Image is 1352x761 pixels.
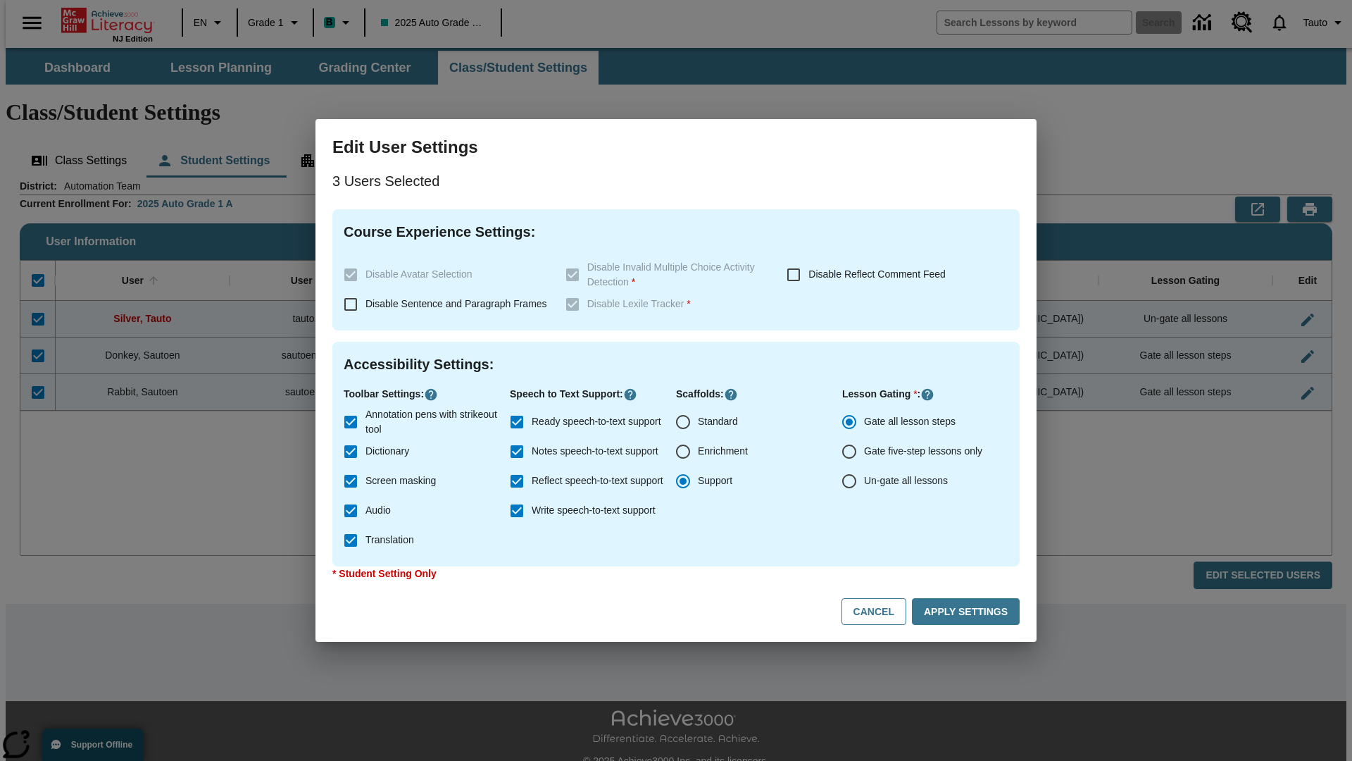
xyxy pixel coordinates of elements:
[344,221,1008,243] h4: Course Experience Settings :
[365,503,391,518] span: Audio
[344,387,510,402] p: Toolbar Settings :
[365,298,547,309] span: Disable Sentence and Paragraph Frames
[587,298,691,309] span: Disable Lexile Tracker
[532,444,658,459] span: Notes speech-to-text support
[864,444,982,459] span: Gate five-step lessons only
[841,598,906,626] button: Cancel
[424,388,438,402] button: Click here to know more about
[587,261,755,287] span: Disable Invalid Multiple Choice Activity Detection
[920,388,934,402] button: Click here to know more about
[365,533,414,547] span: Translation
[912,598,1020,626] button: Apply Settings
[510,387,676,402] p: Speech to Text Support :
[558,290,776,319] label: These settings are specific to individual classes. To see these settings or make changes, please ...
[332,567,1020,581] p: * Student Setting Only
[842,387,1008,402] p: Lesson Gating :
[332,170,1020,192] p: 3 Users Selected
[864,414,956,429] span: Gate all lesson steps
[332,136,1020,159] h3: Edit User Settings
[864,474,948,488] span: Un-gate all lessons
[558,260,776,290] label: These settings are specific to individual classes. To see these settings or make changes, please ...
[532,414,661,429] span: Ready speech-to-text support
[676,387,842,402] p: Scaffolds :
[365,407,499,437] span: Annotation pens with strikeout tool
[532,474,663,488] span: Reflect speech-to-text support
[808,268,946,280] span: Disable Reflect Comment Feed
[365,444,409,459] span: Dictionary
[336,260,554,290] label: These settings are specific to individual classes. To see these settings or make changes, please ...
[698,474,732,488] span: Support
[698,414,738,429] span: Standard
[623,388,637,402] button: Click here to know more about
[724,388,738,402] button: Click here to know more about
[365,268,472,280] span: Disable Avatar Selection
[365,474,436,488] span: Screen masking
[532,503,656,518] span: Write speech-to-text support
[344,353,1008,376] h4: Accessibility Settings :
[698,444,748,459] span: Enrichment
